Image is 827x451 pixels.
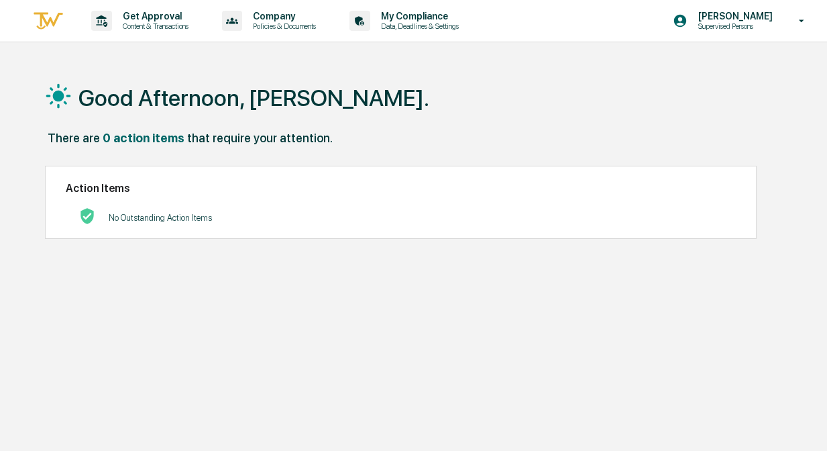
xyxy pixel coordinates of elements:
p: Policies & Documents [242,21,323,31]
p: Data, Deadlines & Settings [370,21,465,31]
h1: Good Afternoon, [PERSON_NAME]. [78,85,429,111]
img: logo [32,10,64,32]
div: 0 action items [103,131,184,145]
p: Get Approval [112,11,195,21]
p: [PERSON_NAME] [687,11,779,21]
p: My Compliance [370,11,465,21]
p: Content & Transactions [112,21,195,31]
p: Company [242,11,323,21]
div: that require your attention. [187,131,333,145]
p: Supervised Persons [687,21,779,31]
h2: Action Items [66,182,736,195]
p: No Outstanding Action Items [109,213,212,223]
img: No Actions logo [79,208,95,224]
div: There are [48,131,100,145]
